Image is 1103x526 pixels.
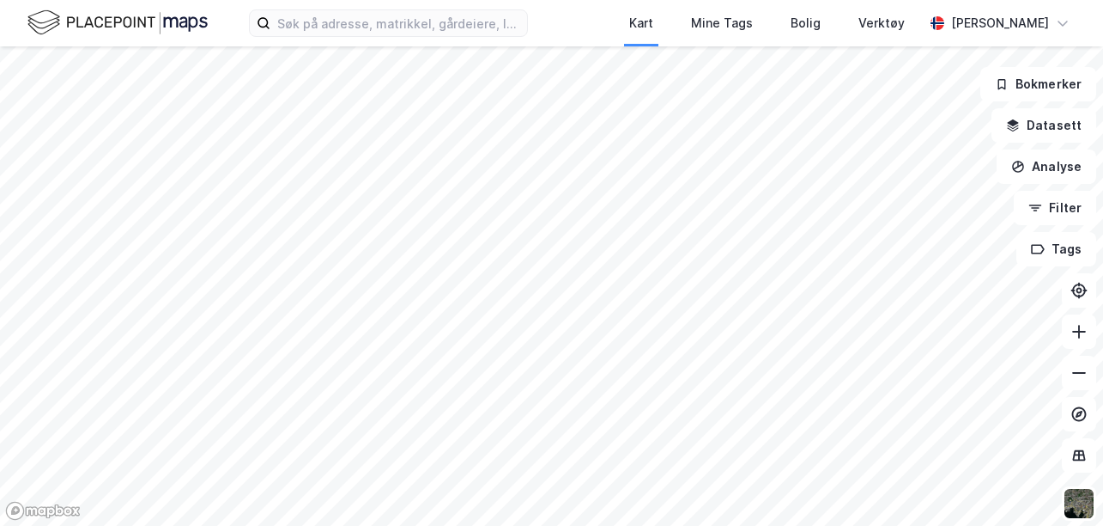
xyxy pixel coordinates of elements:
div: Mine Tags [691,13,753,34]
div: [PERSON_NAME] [951,13,1049,34]
div: Bolig [791,13,821,34]
img: logo.f888ab2527a4732fd821a326f86c7f29.svg [27,8,208,38]
div: Kontrollprogram for chat [1017,443,1103,526]
iframe: Chat Widget [1017,443,1103,526]
div: Verktøy [858,13,905,34]
div: Kart [629,13,653,34]
input: Søk på adresse, matrikkel, gårdeiere, leietakere eller personer [270,10,527,36]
